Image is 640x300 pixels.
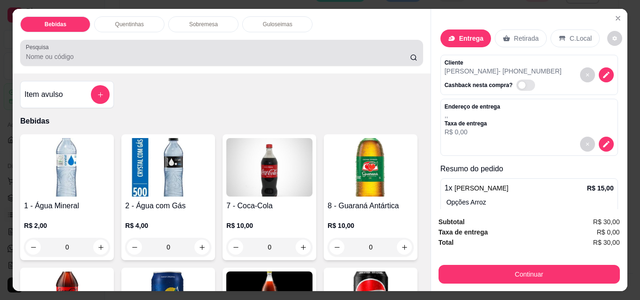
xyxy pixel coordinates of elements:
[454,184,508,192] span: [PERSON_NAME]
[26,240,41,255] button: decrease-product-quantity
[445,59,562,66] p: Cliente
[125,138,211,197] img: product-image
[228,240,243,255] button: decrease-product-quantity
[445,183,509,194] p: 1 x
[329,240,344,255] button: decrease-product-quantity
[115,21,144,28] p: Quentinhas
[440,163,618,175] p: Resumo do pedido
[226,200,313,212] h4: 7 - Coca-Cola
[445,127,500,137] p: R$ 0,00
[447,198,614,207] p: Opções Arroz
[445,81,513,89] p: Cashback nesta compra?
[296,240,311,255] button: increase-product-quantity
[26,52,410,61] input: Pesquisa
[597,227,620,237] span: R$ 0,00
[20,116,423,127] p: Bebidas
[26,43,52,51] label: Pesquisa
[24,138,110,197] img: product-image
[24,200,110,212] h4: 1 - Água Mineral
[599,137,614,152] button: decrease-product-quantity
[587,183,614,193] p: R$ 15,00
[445,110,500,120] p: , ,
[439,228,488,236] strong: Taxa de entrega
[125,200,211,212] h4: 2 - Água com Gás
[327,200,414,212] h4: 8 - Guaraná Antártica
[226,221,313,230] p: R$ 10,00
[439,218,465,226] strong: Subtotal
[445,103,500,110] p: Endereço de entrega
[327,221,414,230] p: R$ 10,00
[580,67,595,82] button: decrease-product-quantity
[439,265,620,284] button: Continuar
[189,21,218,28] p: Sobremesa
[445,66,562,76] p: [PERSON_NAME] - [PHONE_NUMBER]
[445,120,500,127] p: Taxa de entrega
[593,217,620,227] span: R$ 30,00
[580,137,595,152] button: decrease-product-quantity
[397,240,412,255] button: increase-product-quantity
[459,34,484,43] p: Entrega
[593,237,620,248] span: R$ 30,00
[125,221,211,230] p: R$ 4,00
[45,21,67,28] p: Bebidas
[599,67,614,82] button: decrease-product-quantity
[93,240,108,255] button: increase-product-quantity
[516,80,539,91] label: Automatic updates
[91,85,110,104] button: add-separate-item
[127,240,142,255] button: decrease-product-quantity
[24,221,110,230] p: R$ 2,00
[194,240,209,255] button: increase-product-quantity
[226,138,313,197] img: product-image
[514,34,539,43] p: Retirada
[607,31,622,46] button: decrease-product-quantity
[439,239,454,246] strong: Total
[263,21,292,28] p: Guloseimas
[610,11,625,26] button: Close
[327,138,414,197] img: product-image
[24,89,63,100] h4: Item avulso
[570,34,592,43] p: C.Local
